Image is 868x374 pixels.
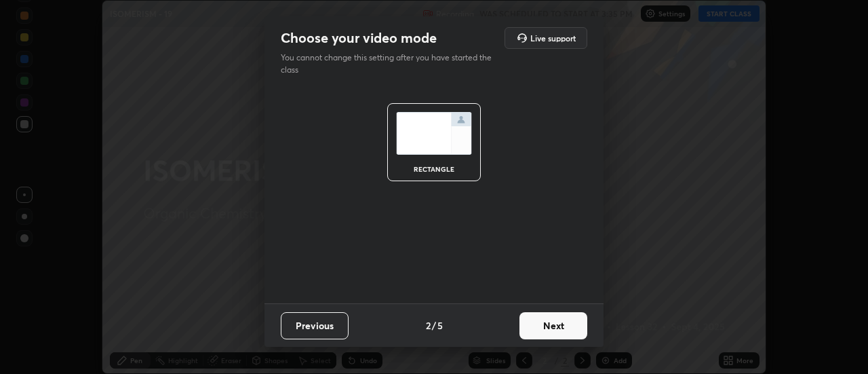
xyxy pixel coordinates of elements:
h2: Choose your video mode [281,29,437,47]
h4: 5 [437,318,443,333]
h4: 2 [426,318,431,333]
img: normalScreenIcon.ae25ed63.svg [396,112,472,155]
div: rectangle [407,166,461,172]
button: Previous [281,312,349,339]
h5: Live support [530,34,576,42]
h4: / [432,318,436,333]
button: Next [519,312,587,339]
p: You cannot change this setting after you have started the class [281,52,500,76]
